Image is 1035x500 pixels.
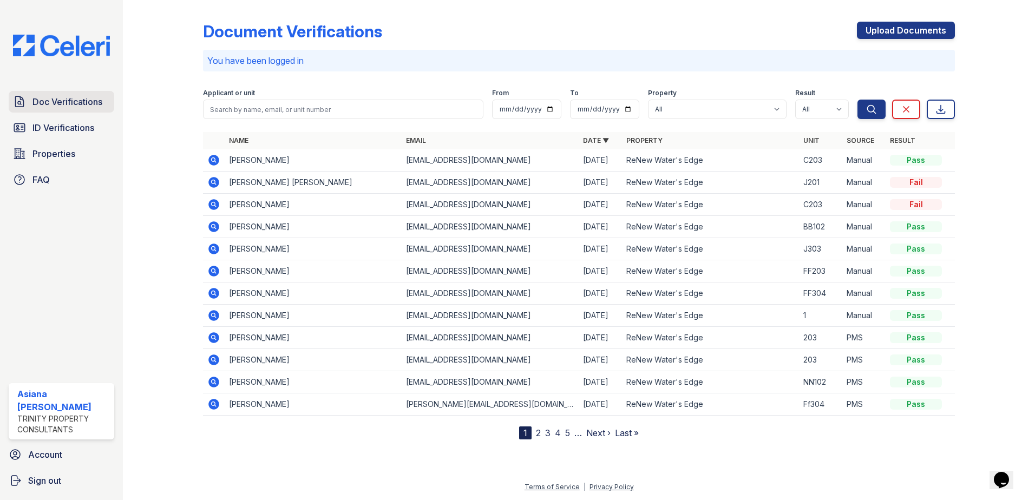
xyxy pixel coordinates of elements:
td: [PERSON_NAME] [225,216,402,238]
div: Pass [890,288,942,299]
td: PMS [842,371,886,393]
td: ReNew Water's Edge [622,349,799,371]
td: [EMAIL_ADDRESS][DOMAIN_NAME] [402,260,579,282]
a: Terms of Service [525,483,580,491]
td: [DATE] [579,149,622,172]
label: Property [648,89,677,97]
td: NN102 [799,371,842,393]
span: Properties [32,147,75,160]
div: | [584,483,586,491]
p: You have been logged in [207,54,951,67]
td: 203 [799,349,842,371]
a: Doc Verifications [9,91,114,113]
td: PMS [842,393,886,416]
a: Result [890,136,915,144]
td: PMS [842,327,886,349]
div: Pass [890,221,942,232]
td: [PERSON_NAME] [225,371,402,393]
span: Sign out [28,474,61,487]
td: Manual [842,260,886,282]
a: ID Verifications [9,117,114,139]
span: FAQ [32,173,50,186]
div: Document Verifications [203,22,382,41]
td: [PERSON_NAME] [PERSON_NAME] [225,172,402,194]
td: [DATE] [579,393,622,416]
a: 4 [555,427,561,438]
td: [EMAIL_ADDRESS][DOMAIN_NAME] [402,172,579,194]
td: [DATE] [579,305,622,327]
td: [PERSON_NAME] [225,393,402,416]
a: Properties [9,143,114,165]
a: 5 [565,427,570,438]
td: [EMAIL_ADDRESS][DOMAIN_NAME] [402,327,579,349]
iframe: chat widget [990,457,1024,489]
td: [DATE] [579,194,622,216]
td: [PERSON_NAME] [225,260,402,282]
td: [EMAIL_ADDRESS][DOMAIN_NAME] [402,238,579,260]
div: Fail [890,177,942,188]
td: [EMAIL_ADDRESS][DOMAIN_NAME] [402,349,579,371]
td: Ff304 [799,393,842,416]
td: ReNew Water's Edge [622,172,799,194]
td: J201 [799,172,842,194]
td: [EMAIL_ADDRESS][DOMAIN_NAME] [402,282,579,305]
td: ReNew Water's Edge [622,149,799,172]
div: Pass [890,155,942,166]
td: [DATE] [579,327,622,349]
a: Property [626,136,663,144]
td: [DATE] [579,216,622,238]
a: Source [847,136,874,144]
td: Manual [842,149,886,172]
td: Manual [842,282,886,305]
input: Search by name, email, or unit number [203,100,483,119]
td: 1 [799,305,842,327]
span: … [574,426,582,439]
td: PMS [842,349,886,371]
td: ReNew Water's Edge [622,282,799,305]
td: [PERSON_NAME] [225,349,402,371]
td: ReNew Water's Edge [622,194,799,216]
td: ReNew Water's Edge [622,238,799,260]
div: Fail [890,199,942,210]
td: [PERSON_NAME][EMAIL_ADDRESS][DOMAIN_NAME] [402,393,579,416]
div: Pass [890,354,942,365]
td: Manual [842,238,886,260]
td: C203 [799,149,842,172]
td: [EMAIL_ADDRESS][DOMAIN_NAME] [402,305,579,327]
a: Last » [615,427,639,438]
td: [DATE] [579,282,622,305]
td: Manual [842,194,886,216]
td: [PERSON_NAME] [225,282,402,305]
a: Email [406,136,426,144]
td: [PERSON_NAME] [225,194,402,216]
td: [PERSON_NAME] [225,149,402,172]
td: ReNew Water's Edge [622,260,799,282]
a: Privacy Policy [589,483,634,491]
td: [EMAIL_ADDRESS][DOMAIN_NAME] [402,216,579,238]
div: Pass [890,332,942,343]
td: C203 [799,194,842,216]
div: Pass [890,377,942,387]
td: [DATE] [579,172,622,194]
div: Pass [890,266,942,277]
td: [EMAIL_ADDRESS][DOMAIN_NAME] [402,371,579,393]
td: ReNew Water's Edge [622,371,799,393]
td: Manual [842,305,886,327]
td: [DATE] [579,371,622,393]
a: Date ▼ [583,136,609,144]
td: [DATE] [579,260,622,282]
img: CE_Logo_Blue-a8612792a0a2168367f1c8372b55b34899dd931a85d93a1a3d3e32e68fde9ad4.png [4,35,119,56]
div: Pass [890,399,942,410]
a: Sign out [4,470,119,491]
a: Name [229,136,248,144]
td: [EMAIL_ADDRESS][DOMAIN_NAME] [402,194,579,216]
a: 2 [536,427,541,438]
label: Applicant or unit [203,89,255,97]
td: [PERSON_NAME] [225,305,402,327]
td: ReNew Water's Edge [622,216,799,238]
div: Trinity Property Consultants [17,413,110,435]
span: Account [28,448,62,461]
td: FF203 [799,260,842,282]
a: Account [4,444,119,465]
